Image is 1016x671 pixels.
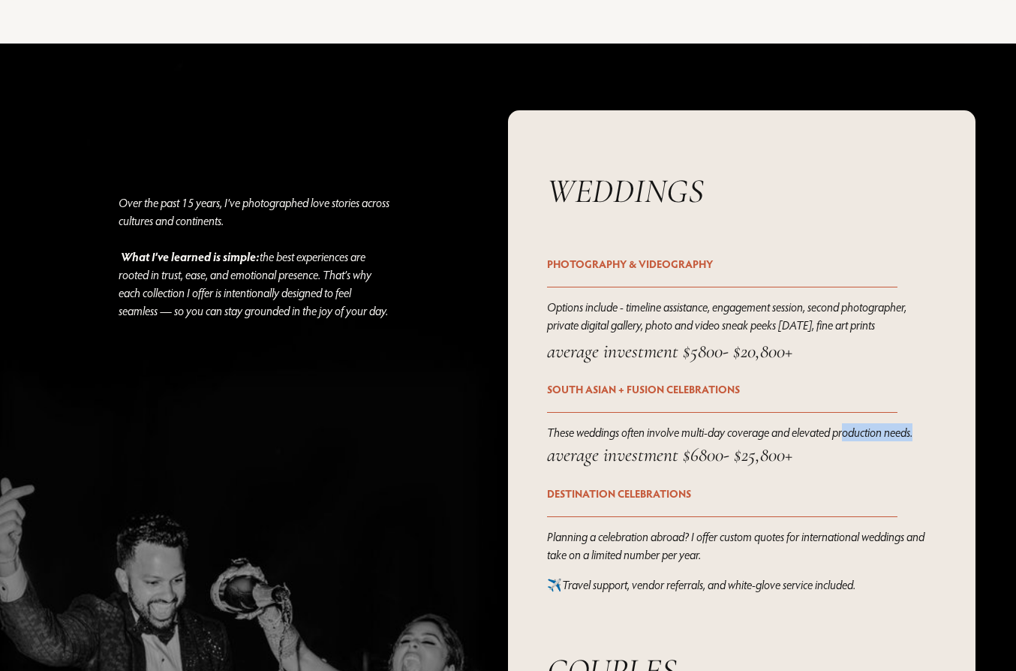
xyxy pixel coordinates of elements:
strong: DESTINATION CELEBRATIONS [547,486,691,501]
em: average investment $6800- $25,800+ [547,443,792,466]
em: What I’ve learned is simple: [121,248,260,264]
strong: PHOTOGRAPHY & VIDEOGRAPHY [547,257,713,271]
strong: SOUTH ASIAN + FUSION CELEBRATIONS [547,382,740,396]
em: Planning a celebration abroad? I offer custom quotes for international weddings and take on a lim... [547,529,927,562]
em: Travel support, vendor referrals, and white-glove service included. [562,577,855,592]
em: WEDDINGS [547,170,704,212]
em: average investment $5800- $20,800+ [547,339,792,363]
em: Options include - timeline assistance, engagement session, second photographer, private digital g... [547,299,909,332]
p: ✈️ [547,576,936,594]
em: Over the past 15 years, I’ve photographed love stories across cultures and continents. [119,195,392,264]
em: These weddings often involve multi-day coverage and elevated production needs. [547,425,912,440]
